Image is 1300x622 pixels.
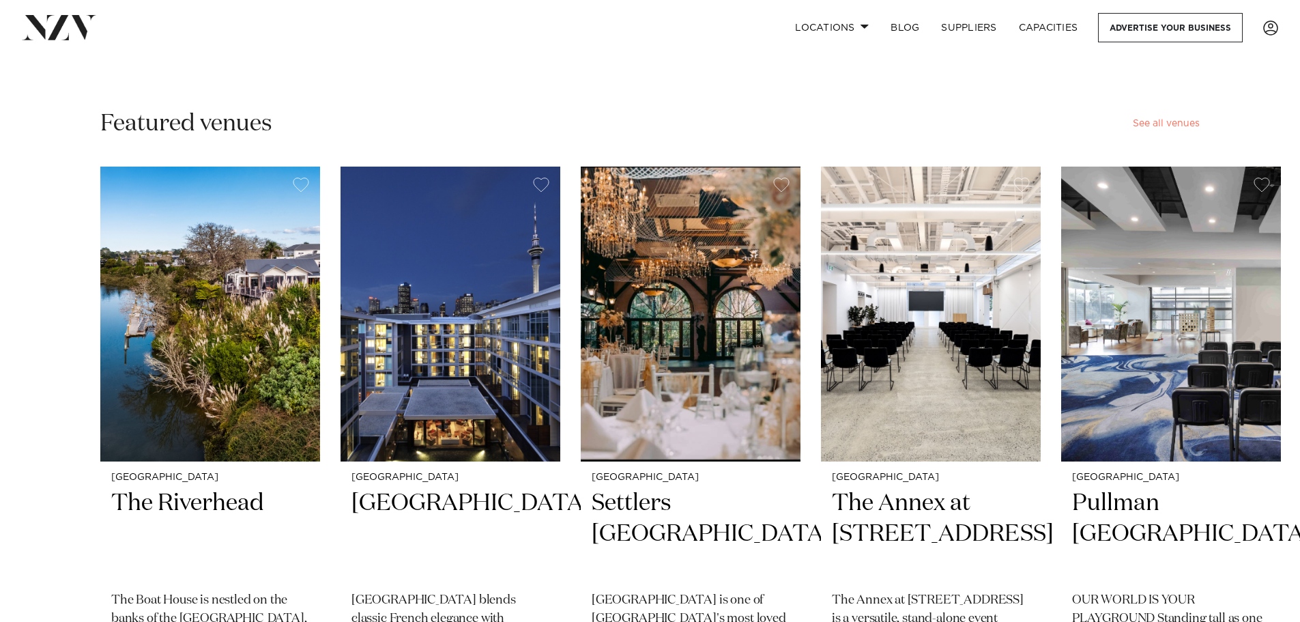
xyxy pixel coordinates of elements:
small: [GEOGRAPHIC_DATA] [1072,472,1270,483]
h2: [GEOGRAPHIC_DATA] [351,488,549,580]
img: nzv-logo.png [22,15,96,40]
small: [GEOGRAPHIC_DATA] [111,472,309,483]
a: BLOG [880,13,930,42]
h2: The Annex at [STREET_ADDRESS] [832,488,1030,580]
small: [GEOGRAPHIC_DATA] [351,472,549,483]
img: Sofitel Auckland Viaduct Harbour hotel venue [341,167,560,462]
a: Locations [784,13,880,42]
h2: Pullman [GEOGRAPHIC_DATA] [1072,488,1270,580]
h2: Settlers [GEOGRAPHIC_DATA] [592,488,790,580]
a: SUPPLIERS [930,13,1007,42]
h2: Featured venues [100,109,272,139]
a: Advertise your business [1098,13,1243,42]
small: [GEOGRAPHIC_DATA] [832,472,1030,483]
h2: The Riverhead [111,488,309,580]
a: See all venues [1133,119,1200,128]
small: [GEOGRAPHIC_DATA] [592,472,790,483]
a: Capacities [1008,13,1089,42]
